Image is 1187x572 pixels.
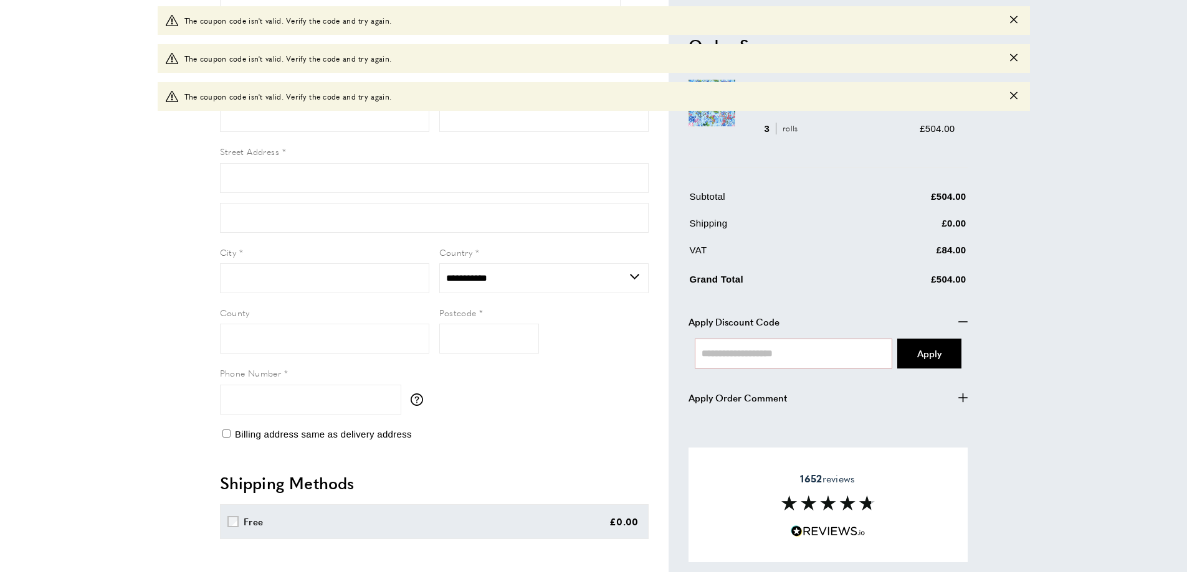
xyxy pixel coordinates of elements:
[690,189,857,213] td: Subtotal
[690,242,857,266] td: VAT
[220,306,250,319] span: County
[917,346,941,359] span: Apply Coupon
[689,314,779,329] span: Apply Discount Code
[244,514,263,529] div: Free
[1010,90,1018,102] button: Close message
[1010,14,1018,26] button: Close message
[184,14,392,26] span: The coupon code isn't valid. Verify the code and try again.
[184,90,392,102] span: The coupon code isn't valid. Verify the code and try again.
[222,429,231,438] input: Billing address same as delivery address
[920,123,955,133] span: £504.00
[800,472,855,485] span: reviews
[857,242,966,266] td: £84.00
[800,471,822,485] strong: 1652
[220,472,649,494] h2: Shipping Methods
[791,525,865,537] img: Reviews.io 5 stars
[1010,52,1018,64] button: Close message
[439,306,477,319] span: Postcode
[690,215,857,240] td: Shipping
[763,121,803,136] div: 3
[220,367,282,379] span: Phone Number
[857,189,966,213] td: £504.00
[439,246,473,258] span: Country
[776,123,801,134] span: rolls
[690,269,857,296] td: Grand Total
[235,429,412,439] span: Billing address same as delivery address
[897,338,961,368] button: Apply Coupon
[411,393,429,406] button: More information
[781,495,875,510] img: Reviews section
[689,390,787,405] span: Apply Order Comment
[609,514,639,529] div: £0.00
[220,246,237,258] span: City
[184,52,392,64] span: The coupon code isn't valid. Verify the code and try again.
[857,269,966,296] td: £504.00
[857,215,966,240] td: £0.00
[220,145,280,157] span: Street Address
